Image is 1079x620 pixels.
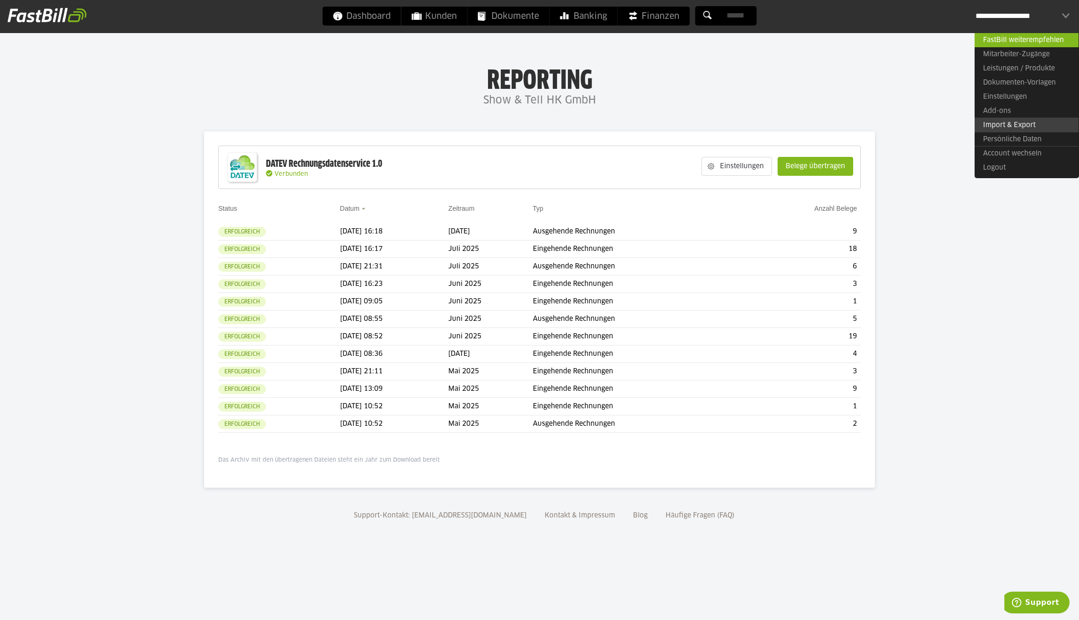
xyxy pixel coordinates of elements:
[533,310,743,328] td: Ausgehende Rechnungen
[274,171,308,177] span: Verbunden
[662,512,738,519] a: Häufige Fragen (FAQ)
[533,241,743,258] td: Eingehende Rechnungen
[323,7,401,26] a: Dashboard
[218,367,266,377] sl-badge: Erfolgreich
[1004,592,1070,615] iframe: Öffnet ein Widget, in dem Sie weitere Informationen finden
[218,314,266,324] sl-badge: Erfolgreich
[468,7,549,26] a: Dokumente
[975,61,1079,76] a: Leistungen / Produkte
[218,402,266,412] sl-badge: Erfolgreich
[448,310,533,328] td: Juni 2025
[533,380,743,398] td: Eingehende Rechnungen
[218,279,266,289] sl-badge: Erfolgreich
[742,310,861,328] td: 5
[550,7,617,26] a: Banking
[533,345,743,363] td: Eingehende Rechnungen
[742,276,861,293] td: 3
[448,276,533,293] td: Juni 2025
[340,293,449,310] td: [DATE] 09:05
[448,415,533,433] td: Mai 2025
[778,157,853,176] sl-button: Belege übertragen
[340,205,360,212] a: Datum
[628,7,679,26] span: Finanzen
[448,328,533,345] td: Juni 2025
[533,258,743,276] td: Ausgehende Rechnungen
[742,258,861,276] td: 6
[478,7,539,26] span: Dokumente
[218,349,266,359] sl-badge: Erfolgreich
[630,512,651,519] a: Blog
[742,328,861,345] td: 19
[340,223,449,241] td: [DATE] 16:18
[541,512,618,519] a: Kontakt & Impressum
[742,363,861,380] td: 3
[702,157,772,176] sl-button: Einstellungen
[340,415,449,433] td: [DATE] 10:52
[218,384,266,394] sl-badge: Erfolgreich
[218,332,266,342] sl-badge: Erfolgreich
[8,8,86,23] img: fastbill_logo_white.png
[361,208,368,210] img: sort_desc.gif
[351,512,530,519] a: Support-Kontakt: [EMAIL_ADDRESS][DOMAIN_NAME]
[533,205,544,212] a: Typ
[742,415,861,433] td: 2
[266,158,382,170] div: DATEV Rechnungsdatenservice 1.0
[402,7,467,26] a: Kunden
[340,241,449,258] td: [DATE] 16:17
[223,148,261,186] img: DATEV-Datenservice Logo
[448,223,533,241] td: [DATE]
[340,258,449,276] td: [DATE] 21:31
[340,276,449,293] td: [DATE] 16:23
[340,398,449,415] td: [DATE] 10:52
[340,310,449,328] td: [DATE] 08:55
[412,7,457,26] span: Kunden
[218,297,266,307] sl-badge: Erfolgreich
[975,104,1079,118] a: Add-ons
[533,363,743,380] td: Eingehende Rechnungen
[218,456,861,464] p: Das Archiv mit den übertragenen Dateien steht ein Jahr zum Download bereit
[218,244,266,254] sl-badge: Erfolgreich
[742,293,861,310] td: 1
[975,146,1079,161] a: Account wechseln
[448,398,533,415] td: Mai 2025
[975,76,1079,90] a: Dokumenten-Vorlagen
[448,293,533,310] td: Juni 2025
[448,363,533,380] td: Mai 2025
[218,205,237,212] a: Status
[533,223,743,241] td: Ausgehende Rechnungen
[448,345,533,363] td: [DATE]
[975,132,1079,146] a: Persönliche Daten
[94,67,985,91] h1: Reporting
[742,241,861,258] td: 18
[218,262,266,272] sl-badge: Erfolgreich
[218,419,266,429] sl-badge: Erfolgreich
[618,7,690,26] a: Finanzen
[975,161,1079,175] a: Logout
[742,398,861,415] td: 1
[448,205,474,212] a: Zeitraum
[340,380,449,398] td: [DATE] 13:09
[533,293,743,310] td: Eingehende Rechnungen
[340,345,449,363] td: [DATE] 08:36
[742,345,861,363] td: 4
[218,227,266,237] sl-badge: Erfolgreich
[448,258,533,276] td: Juli 2025
[340,363,449,380] td: [DATE] 21:11
[448,380,533,398] td: Mai 2025
[975,90,1079,104] a: Einstellungen
[560,7,607,26] span: Banking
[742,380,861,398] td: 9
[742,223,861,241] td: 9
[975,118,1079,132] a: Import & Export
[975,33,1079,47] a: FastBill weiterempfehlen
[814,205,857,212] a: Anzahl Belege
[333,7,391,26] span: Dashboard
[533,276,743,293] td: Eingehende Rechnungen
[975,47,1079,61] a: Mitarbeiter-Zugänge
[533,398,743,415] td: Eingehende Rechnungen
[340,328,449,345] td: [DATE] 08:52
[448,241,533,258] td: Juli 2025
[533,328,743,345] td: Eingehende Rechnungen
[533,415,743,433] td: Ausgehende Rechnungen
